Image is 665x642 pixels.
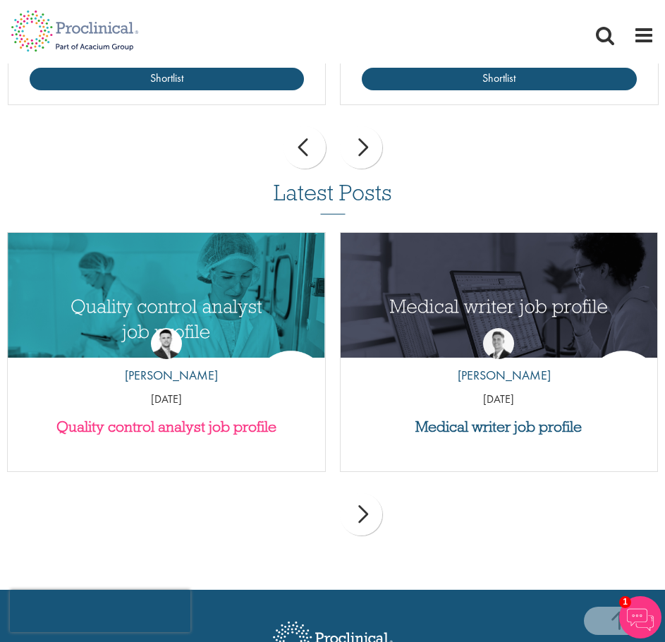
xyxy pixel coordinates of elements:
img: Chatbot [619,596,661,638]
a: Link to a post [8,233,325,358]
iframe: reCAPTCHA [10,590,190,632]
div: next [340,493,382,535]
div: next [340,126,382,169]
img: Joshua Godden [151,328,182,359]
a: Quality control analyst job profile [15,419,318,435]
span: 1 [619,596,631,608]
a: Medical writer job profile [348,419,651,435]
p: [DATE] [341,392,658,408]
img: quality control analyst job profile [8,233,325,398]
p: [PERSON_NAME] [447,366,551,384]
a: Shortlist [362,68,637,90]
div: prev [283,126,326,169]
h3: Latest Posts [274,181,392,214]
a: Shortlist [30,68,305,90]
img: Medical writer job profile [341,233,658,398]
a: George Watson [PERSON_NAME] [447,328,551,392]
a: Joshua Godden [PERSON_NAME] [114,328,218,392]
p: [PERSON_NAME] [114,366,218,384]
p: [DATE] [8,392,325,408]
a: Link to a post [341,233,658,358]
img: George Watson [483,328,514,359]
